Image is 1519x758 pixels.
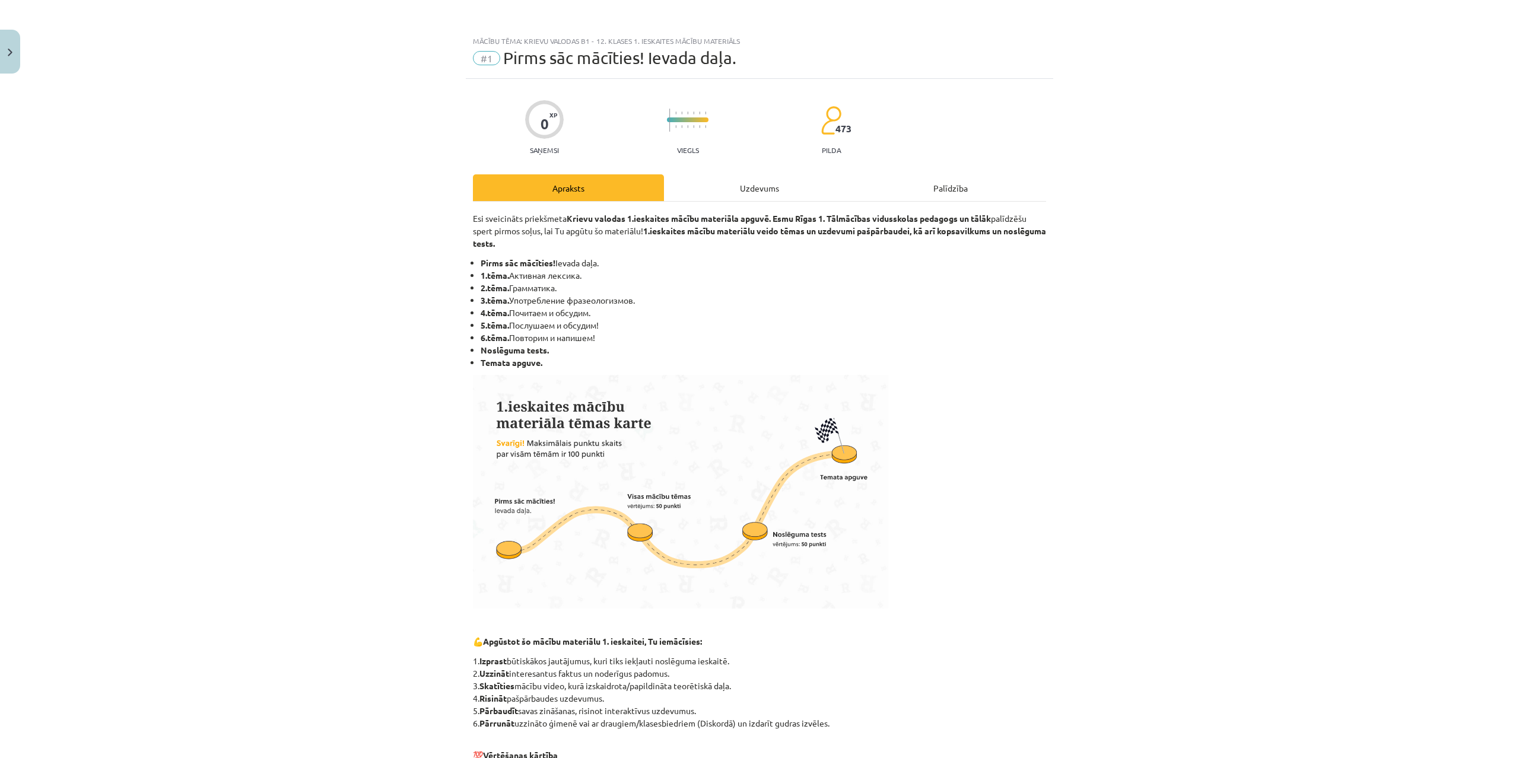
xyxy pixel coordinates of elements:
[705,112,706,114] img: icon-short-line-57e1e144782c952c97e751825c79c345078a6d821885a25fce030b3d8c18986b.svg
[705,125,706,128] img: icon-short-line-57e1e144782c952c97e751825c79c345078a6d821885a25fce030b3d8c18986b.svg
[473,51,500,65] span: #1
[675,112,676,114] img: icon-short-line-57e1e144782c952c97e751825c79c345078a6d821885a25fce030b3d8c18986b.svg
[481,320,509,330] b: 5.tēma.
[481,294,1046,307] li: Употребление фразеологизмов.
[481,332,1046,344] li: Повторим и напишем!
[677,146,699,154] p: Viegls
[483,636,702,646] b: Apgūstot šo mācību materiālu 1. ieskaitei, Tu iemācīsies:
[693,112,694,114] img: icon-short-line-57e1e144782c952c97e751825c79c345078a6d821885a25fce030b3d8c18986b.svg
[481,332,509,343] b: 6.tēma.
[481,295,509,305] b: 3.tēma.
[479,705,518,716] b: Pārbaudīt
[699,112,700,114] img: icon-short-line-57e1e144782c952c97e751825c79c345078a6d821885a25fce030b3d8c18986b.svg
[479,693,507,703] b: Risināt
[481,345,549,355] b: Noslēguma tests.
[473,635,1046,648] p: 💪
[664,174,855,201] div: Uzdevums
[481,282,1046,294] li: Грамматика.
[479,668,509,679] b: Uzzināt
[669,109,670,132] img: icon-long-line-d9ea69661e0d244f92f715978eff75569469978d946b2353a9bb055b3ed8787d.svg
[687,125,688,128] img: icon-short-line-57e1e144782c952c97e751825c79c345078a6d821885a25fce030b3d8c18986b.svg
[549,112,557,118] span: XP
[525,146,564,154] p: Saņemsi
[473,225,1046,249] strong: 1.ieskaites mācību materiālu veido tēmas un uzdevumi pašpārbaudei, kā arī kopsavilkums un noslēgu...
[473,174,664,201] div: Apraksts
[473,655,1046,730] p: 1. būtiskākos jautājumus, kuri tiks iekļauti noslēguma ieskaitē. 2. interesantus faktus un noderī...
[503,48,736,68] span: Pirms sāc mācīties! Ievada daļa.
[821,106,841,135] img: students-c634bb4e5e11cddfef0936a35e636f08e4e9abd3cc4e673bd6f9a4125e45ecb1.svg
[479,655,507,666] b: Izprast
[481,319,1046,332] li: Послушаем и обсудим!
[473,212,1046,250] p: Esi sveicināts priekšmeta palīdzēšu spert pirmos soļus, lai Tu apgūtu šo materiālu!
[481,307,1046,319] li: Почитаем и обсудим.
[681,125,682,128] img: icon-short-line-57e1e144782c952c97e751825c79c345078a6d821885a25fce030b3d8c18986b.svg
[835,123,851,134] span: 473
[681,112,682,114] img: icon-short-line-57e1e144782c952c97e751825c79c345078a6d821885a25fce030b3d8c18986b.svg
[699,125,700,128] img: icon-short-line-57e1e144782c952c97e751825c79c345078a6d821885a25fce030b3d8c18986b.svg
[481,270,509,281] b: 1.tēma.
[479,718,514,728] b: Pārrunāt
[481,357,542,368] b: Temata apguve.
[473,37,1046,45] div: Mācību tēma: Krievu valodas b1 - 12. klases 1. ieskaites mācību materiāls
[481,257,555,268] b: Pirms sāc mācīties!
[855,174,1046,201] div: Palīdzība
[481,269,1046,282] li: Активная лексика.
[481,307,509,318] b: 4.tēma.
[541,116,549,132] div: 0
[693,125,694,128] img: icon-short-line-57e1e144782c952c97e751825c79c345078a6d821885a25fce030b3d8c18986b.svg
[479,680,514,691] b: Skatīties
[8,49,12,56] img: icon-close-lesson-0947bae3869378f0d4975bcd49f059093ad1ed9edebbc8119c70593378902aed.svg
[567,213,991,224] strong: Krievu valodas 1.ieskaites mācību materiāla apguvē. Esmu Rīgas 1. Tālmācības vidusskolas pedagogs...
[481,282,509,293] b: 2.tēma.
[481,257,1046,269] li: Ievada daļa.
[822,146,841,154] p: pilda
[675,125,676,128] img: icon-short-line-57e1e144782c952c97e751825c79c345078a6d821885a25fce030b3d8c18986b.svg
[687,112,688,114] img: icon-short-line-57e1e144782c952c97e751825c79c345078a6d821885a25fce030b3d8c18986b.svg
